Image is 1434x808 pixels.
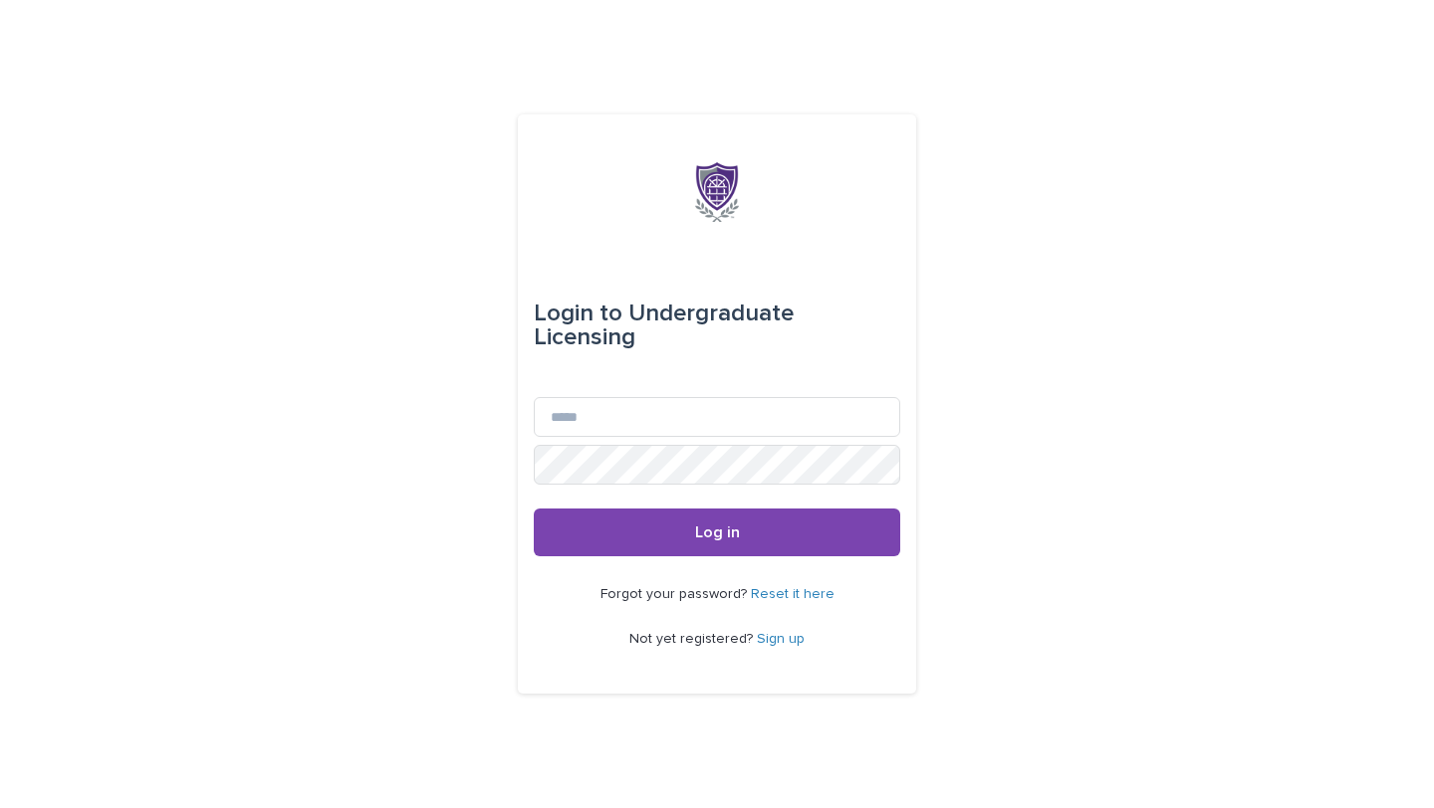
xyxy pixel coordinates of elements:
[629,632,757,646] span: Not yet registered?
[695,524,740,540] span: Log in
[600,587,751,601] span: Forgot your password?
[534,508,900,556] button: Log in
[757,632,805,646] a: Sign up
[695,162,739,222] img: x6gApCqSSRW4kcS938hP
[751,587,835,601] a: Reset it here
[534,302,622,325] span: Login to
[534,286,900,365] div: Undergraduate Licensing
